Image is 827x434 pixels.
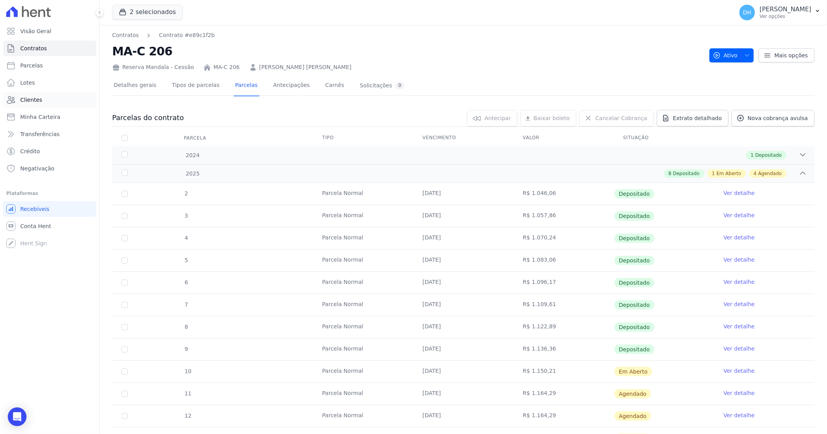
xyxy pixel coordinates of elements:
th: Tipo [313,130,413,146]
td: [DATE] [413,383,514,405]
td: R$ 1.070,24 [514,227,614,249]
span: Negativação [20,165,55,172]
p: [PERSON_NAME] [760,5,811,13]
a: Negativação [3,161,96,176]
span: Depositado [673,170,700,177]
a: Transferências [3,126,96,142]
a: MA-C 206 [213,63,239,71]
span: Nova cobrança avulsa [748,114,808,122]
span: Transferências [20,130,60,138]
span: 7 [184,301,188,308]
td: Parcela Normal [313,383,413,405]
span: 10 [184,368,192,374]
nav: Breadcrumb [112,31,215,39]
a: Conta Hent [3,218,96,234]
h2: MA-C 206 [112,43,703,60]
th: Vencimento [413,130,514,146]
span: Depositado [755,152,782,159]
td: [DATE] [413,227,514,249]
input: Só é possível selecionar pagamentos em aberto [121,235,128,241]
span: Visão Geral [20,27,51,35]
span: Depositado [614,278,655,287]
td: Parcela Normal [313,316,413,338]
a: Crédito [3,143,96,159]
span: Depositado [614,234,655,243]
span: Depositado [614,256,655,265]
p: Ver opções [760,13,811,19]
td: Parcela Normal [313,250,413,271]
td: Parcela Normal [313,405,413,427]
a: Solicitações0 [358,76,406,96]
a: Clientes [3,92,96,108]
a: Detalhes gerais [112,76,158,96]
span: Recebíveis [20,205,49,213]
a: Ver detalhe [723,345,755,353]
span: 1 [751,152,754,159]
input: Só é possível selecionar pagamentos em aberto [121,213,128,219]
td: R$ 1.109,61 [514,294,614,316]
td: [DATE] [413,205,514,227]
button: DH [PERSON_NAME] Ver opções [733,2,827,23]
span: 8 [669,170,672,177]
span: Depositado [614,345,655,354]
a: Ver detalhe [723,389,755,397]
input: Só é possível selecionar pagamentos em aberto [121,191,128,197]
td: [DATE] [413,405,514,427]
span: Extrato detalhado [673,114,722,122]
span: Em Aberto [716,170,741,177]
span: DH [743,10,751,15]
input: default [121,368,128,375]
span: 4 [184,235,188,241]
span: Agendado [614,389,651,399]
span: Conta Hent [20,222,51,230]
a: Recebíveis [3,201,96,217]
td: R$ 1.164,29 [514,405,614,427]
td: Parcela Normal [313,272,413,294]
input: Só é possível selecionar pagamentos em aberto [121,257,128,264]
span: Parcelas [20,62,43,69]
button: Ativo [709,48,754,62]
span: 2 [184,190,188,197]
td: [DATE] [413,183,514,205]
span: Lotes [20,79,35,87]
span: Agendado [758,170,782,177]
th: Valor [514,130,614,146]
span: 3 [184,213,188,219]
a: Contratos [3,41,96,56]
td: R$ 1.136,36 [514,338,614,360]
td: Parcela Normal [313,294,413,316]
span: 5 [184,257,188,263]
td: [DATE] [413,316,514,338]
span: Minha Carteira [20,113,60,121]
td: [DATE] [413,361,514,383]
input: Só é possível selecionar pagamentos em aberto [121,346,128,353]
input: default [121,391,128,397]
a: Tipos de parcelas [171,76,221,96]
a: Antecipações [272,76,311,96]
span: 9 [184,346,188,352]
a: Contratos [112,31,139,39]
td: Parcela Normal [313,361,413,383]
td: Parcela Normal [313,183,413,205]
a: Visão Geral [3,23,96,39]
span: Em Aberto [614,367,653,376]
span: Depositado [614,211,655,221]
a: Ver detalhe [723,278,755,286]
span: 2025 [185,170,200,178]
td: Parcela Normal [313,205,413,227]
a: Ver detalhe [723,300,755,308]
div: Parcela [174,130,216,146]
a: Ver detalhe [723,411,755,419]
td: [DATE] [413,250,514,271]
input: Só é possível selecionar pagamentos em aberto [121,280,128,286]
div: Plataformas [6,189,93,198]
div: Solicitações [360,82,405,89]
td: R$ 1.164,29 [514,383,614,405]
td: [DATE] [413,272,514,294]
span: Mais opções [774,51,808,59]
a: Carnês [324,76,346,96]
a: Ver detalhe [723,234,755,241]
span: Depositado [614,189,655,198]
span: Clientes [20,96,42,104]
a: Ver detalhe [723,367,755,375]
